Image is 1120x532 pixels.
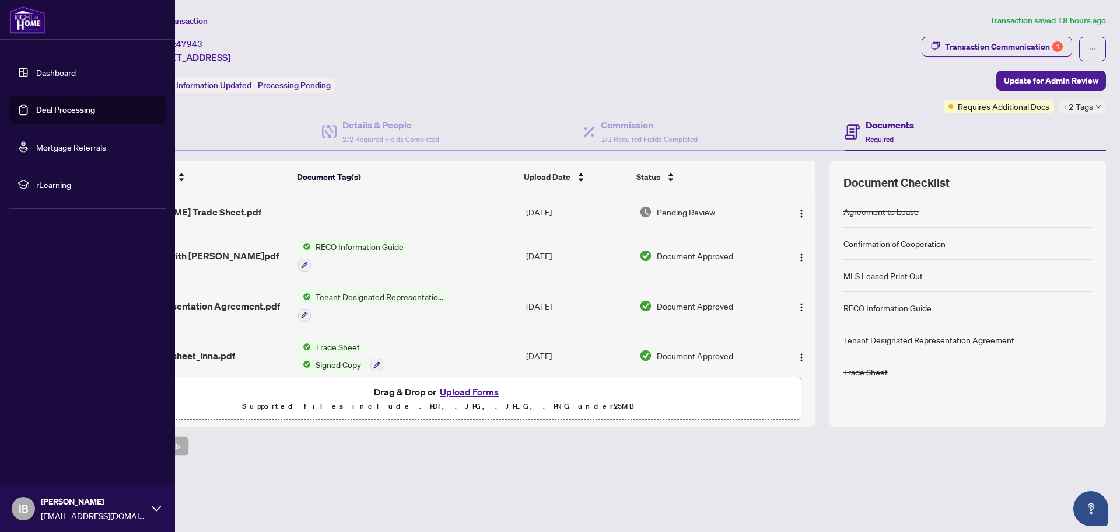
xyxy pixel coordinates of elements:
[176,39,202,49] span: 47943
[145,77,335,93] div: Status:
[519,161,632,193] th: Upload Date
[176,80,331,91] span: Information Updated - Processing Pending
[298,340,311,353] img: Status Icon
[110,161,292,193] th: (16) File Name
[639,206,652,218] img: Document Status
[298,240,311,253] img: Status Icon
[797,302,806,312] img: Logo
[41,509,146,522] span: [EMAIL_ADDRESS][DOMAIN_NAME]
[145,16,208,26] span: View Transaction
[521,331,635,381] td: [DATE]
[298,340,383,372] button: Status IconTrade SheetStatus IconSigned Copy
[82,399,794,413] p: Supported files include .PDF, .JPG, .JPEG, .PNG under 25 MB
[9,6,45,34] img: logo
[657,249,733,262] span: Document Approved
[958,100,1049,113] span: Requires Additional Docs
[41,495,146,508] span: [PERSON_NAME]
[1095,104,1101,110] span: down
[636,171,660,183] span: Status
[298,240,408,272] button: Status IconRECO Information Guide
[657,206,715,218] span: Pending Review
[342,135,439,144] span: 2/2 Required Fields Completed
[843,237,946,250] div: Confirmation of Cooperation
[374,384,502,399] span: Drag & Drop or
[797,209,806,218] img: Logo
[843,333,1014,346] div: Tenant Designated Representation Agreement
[601,135,698,144] span: 1/1 Required Fields Completed
[311,240,408,253] span: RECO Information Guide
[524,171,570,183] span: Upload Date
[639,300,652,312] img: Document Status
[843,269,923,282] div: MLS Leased Print Out
[115,349,235,363] span: Signed trade sheet_Inna.pdf
[1073,491,1108,526] button: Open asap
[311,290,449,303] span: Tenant Designated Representation Agreement
[866,118,914,132] h4: Documents
[792,203,811,221] button: Logo
[521,281,635,331] td: [DATE]
[632,161,772,193] th: Status
[922,37,1072,57] button: Transaction Communication1
[657,349,733,362] span: Document Approved
[311,340,365,353] span: Trade Sheet
[792,297,811,315] button: Logo
[866,135,894,144] span: Required
[521,231,635,281] td: [DATE]
[639,349,652,362] img: Document Status
[657,300,733,312] span: Document Approved
[298,290,449,322] button: Status IconTenant Designated Representation Agreement
[945,37,1063,56] div: Transaction Communication
[990,14,1106,27] article: Transaction saved 18 hours ago
[311,358,366,371] span: Signed Copy
[1052,41,1063,52] div: 1
[298,290,311,303] img: Status Icon
[36,178,157,191] span: rLearning
[521,193,635,231] td: [DATE]
[1063,100,1093,113] span: +2 Tags
[1004,71,1098,90] span: Update for Admin Review
[75,377,801,420] span: Drag & Drop orUpload FormsSupported files include .PDF, .JPG, .JPEG, .PNG under25MB
[792,346,811,365] button: Logo
[843,175,950,191] span: Document Checklist
[115,299,280,313] span: Tenant Representation Agreement.pdf
[342,118,439,132] h4: Details & People
[843,366,888,378] div: Trade Sheet
[115,205,261,219] span: [PERSON_NAME] Trade Sheet.pdf
[792,246,811,265] button: Logo
[1088,45,1097,53] span: ellipsis
[145,50,230,64] span: [STREET_ADDRESS]
[19,500,29,517] span: IB
[115,249,279,263] span: RECO guide with [PERSON_NAME]pdf
[996,71,1106,91] button: Update for Admin Review
[292,161,520,193] th: Document Tag(s)
[36,142,106,152] a: Mortgage Referrals
[639,249,652,262] img: Document Status
[601,118,698,132] h4: Commission
[797,253,806,262] img: Logo
[797,353,806,362] img: Logo
[298,358,311,371] img: Status Icon
[36,67,76,78] a: Dashboard
[843,301,932,314] div: RECO Information Guide
[436,384,502,399] button: Upload Forms
[36,105,95,115] a: Deal Processing
[843,205,919,218] div: Agreement to Lease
